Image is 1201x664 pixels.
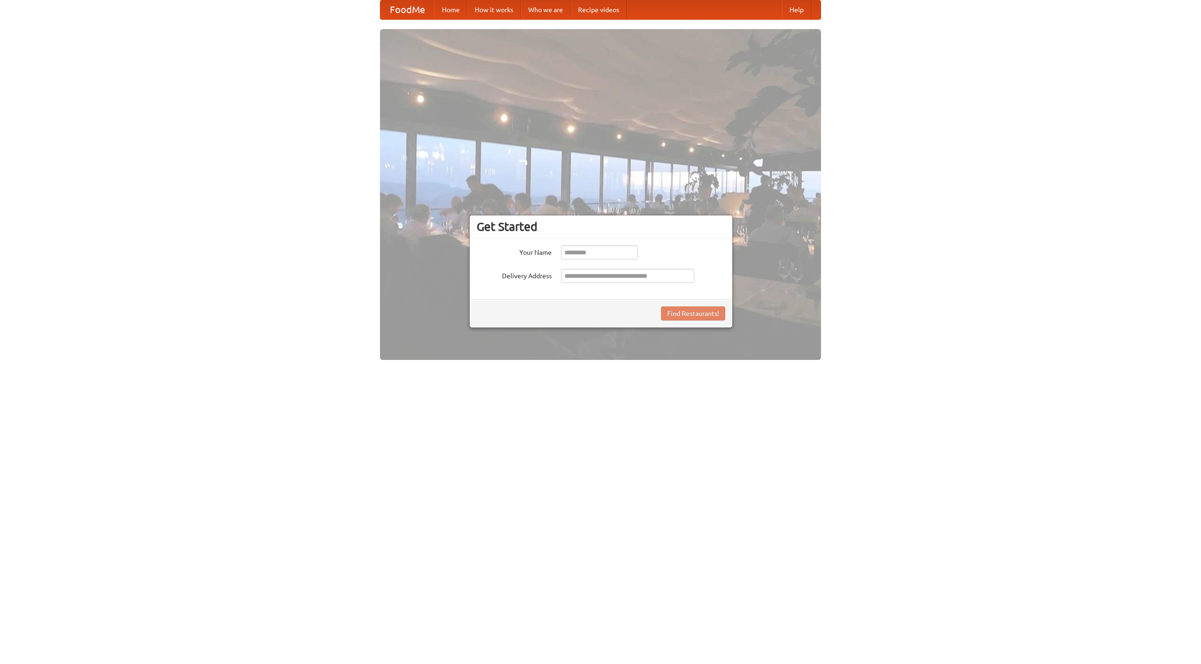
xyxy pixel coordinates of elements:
label: Delivery Address [477,269,552,281]
label: Your Name [477,245,552,257]
a: How it works [467,0,521,19]
button: Find Restaurants! [661,306,725,321]
a: FoodMe [380,0,434,19]
a: Home [434,0,467,19]
h3: Get Started [477,220,725,234]
a: Help [782,0,811,19]
a: Recipe videos [570,0,627,19]
a: Who we are [521,0,570,19]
